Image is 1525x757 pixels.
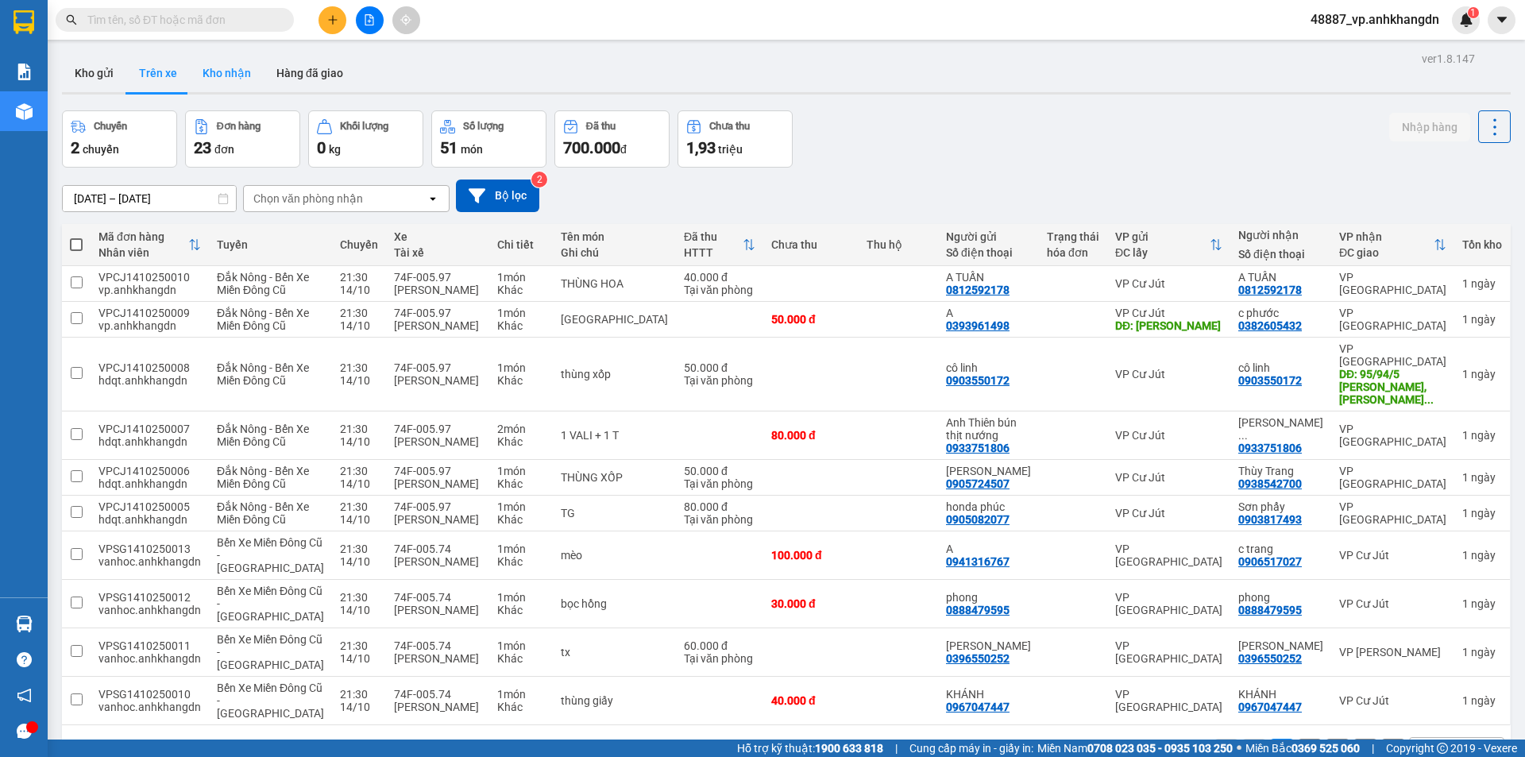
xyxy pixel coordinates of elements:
div: 50.000 đ [684,465,755,477]
span: Đắk Nông - Bến Xe Miền Đông Cũ [217,423,309,448]
div: VP [GEOGRAPHIC_DATA] [1339,423,1446,448]
span: ngày [1471,646,1496,659]
span: Bến Xe Miền Đông Cũ - [GEOGRAPHIC_DATA] [217,536,324,574]
div: 1 [1462,471,1502,484]
div: VP [GEOGRAPHIC_DATA] [1339,342,1446,368]
span: Đắk Nông - Bến Xe Miền Đông Cũ [217,500,309,526]
div: VPCJ1410250008 [98,361,201,374]
div: 0967047447 [1238,701,1302,713]
div: A TUẤN [946,271,1031,284]
span: 51 [440,138,457,157]
div: 1 món [497,591,545,604]
div: lý nam [1238,639,1323,652]
div: HTTT [684,246,743,259]
div: VP gửi [1115,230,1210,243]
div: 0933751806 [1238,442,1302,454]
button: Kho nhận [190,54,264,92]
div: Số điện thoại [946,246,1031,259]
span: ... [1424,393,1434,406]
div: 1 [1462,277,1502,290]
button: Kho gửi [62,54,126,92]
div: 50.000 đ [684,361,755,374]
div: vp.anhkhangdn [98,284,201,296]
span: plus [327,14,338,25]
div: 74F-005.97 [394,423,481,435]
div: VP [PERSON_NAME] [1339,646,1446,659]
div: 0905082077 [946,513,1010,526]
img: warehouse-icon [16,103,33,120]
div: Khác [497,374,545,387]
button: Trên xe [126,54,190,92]
div: Khác [497,701,545,713]
div: 1 [1462,507,1502,519]
div: thùng xốp [561,368,668,380]
div: 80.000 đ [684,500,755,513]
div: vanhoc.anhkhangdn [98,555,201,568]
button: Bộ lọc [456,180,539,212]
div: honda phúc [946,500,1031,513]
input: Select a date range. [63,186,236,211]
div: 1 [1462,549,1502,562]
div: Tại văn phòng [684,284,755,296]
span: caret-down [1495,13,1509,27]
span: 2 [71,138,79,157]
div: [PERSON_NAME] [394,435,481,448]
div: 1 món [497,307,545,319]
div: VPCJ1410250007 [98,423,201,435]
div: [PERSON_NAME] [394,284,481,296]
span: Đắk Nông - Bến Xe Miền Đông Cũ [217,271,309,296]
button: Chưa thu1,93 triệu [678,110,793,168]
div: 74F-005.97 [394,361,481,374]
div: TX [561,313,668,326]
div: 30.000 đ [771,597,851,610]
div: [PERSON_NAME] [394,555,481,568]
div: c phước [1238,307,1323,319]
span: 0 [317,138,326,157]
div: Tại văn phòng [684,513,755,526]
div: VPCJ1410250006 [98,465,201,477]
div: Khác [497,604,545,616]
div: Chuyến [340,238,378,251]
div: KHÁNH [1238,688,1323,701]
sup: 2 [531,172,547,187]
div: 14/10 [340,701,378,713]
div: 74F-005.97 [394,271,481,284]
span: Bến Xe Miền Đông Cũ - [GEOGRAPHIC_DATA] [217,633,324,671]
div: Người nhận [1238,229,1323,241]
div: 14/10 [340,319,378,332]
div: 0888479595 [1238,604,1302,616]
div: Tồn kho [1462,238,1502,251]
div: VP [GEOGRAPHIC_DATA] [1339,465,1446,490]
div: 0396550252 [946,652,1010,665]
div: Tên món [561,230,668,243]
span: | [895,740,898,757]
div: thùng giấy [561,694,668,707]
div: Tại văn phòng [684,374,755,387]
div: 0382605432 [1238,319,1302,332]
div: 1 [1462,646,1502,659]
div: Nhân viên [98,246,188,259]
button: Đã thu700.000đ [554,110,670,168]
div: vp.anhkhangdn [98,319,201,332]
span: 23 [194,138,211,157]
div: VPSG1410250011 [98,639,201,652]
img: solution-icon [16,64,33,80]
div: Trạng thái [1047,230,1099,243]
span: Đắk Nông - Bến Xe Miền Đông Cũ [217,307,309,332]
span: ngày [1471,694,1496,707]
span: Đắk Nông - Bến Xe Miền Đông Cũ [217,465,309,490]
div: 14/10 [340,513,378,526]
div: VP Cư Jút [1115,429,1222,442]
span: question-circle [17,652,32,667]
div: Anh Thiên bún thịt nướng [1238,416,1323,442]
div: phong [946,591,1031,604]
div: 1 món [497,500,545,513]
div: 74F-005.74 [394,688,481,701]
div: hdqt.anhkhangdn [98,513,201,526]
span: message [17,724,32,739]
div: TG [561,507,668,519]
div: Khác [497,652,545,665]
span: đ [620,143,627,156]
div: DĐ: 95/94/5 lê văn lương,p tân kiểng, q7 [1339,368,1446,406]
div: 74F-005.74 [394,591,481,604]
